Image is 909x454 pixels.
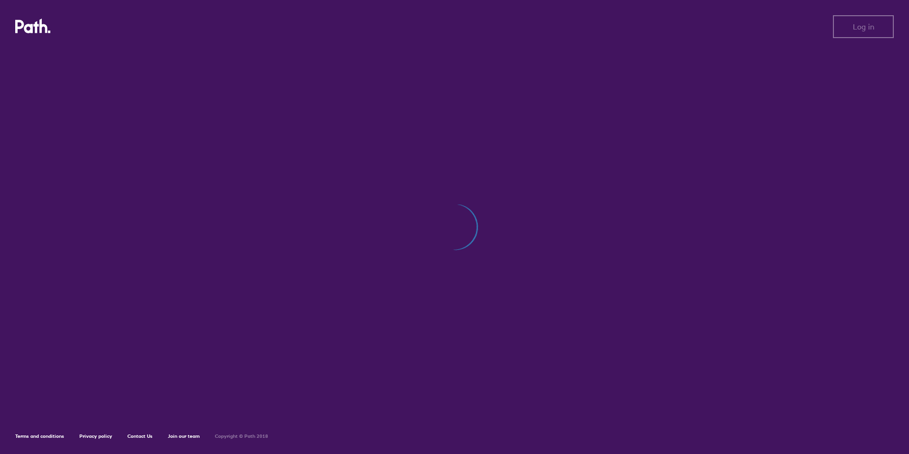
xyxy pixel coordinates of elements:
[833,15,894,38] button: Log in
[853,22,874,31] span: Log in
[127,433,153,439] a: Contact Us
[168,433,200,439] a: Join our team
[79,433,112,439] a: Privacy policy
[15,433,64,439] a: Terms and conditions
[215,434,268,439] h6: Copyright © Path 2018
